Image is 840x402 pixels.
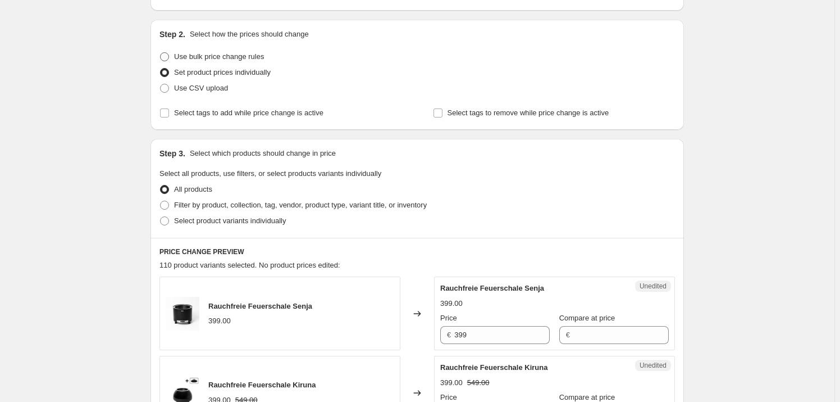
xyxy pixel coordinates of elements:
span: Rauchfreie Feuerschale Kiruna [440,363,547,372]
span: 110 product variants selected. No product prices edited: [159,261,340,269]
p: Select how the prices should change [190,29,309,40]
span: Select product variants individually [174,216,286,225]
span: 399.00 [440,378,463,387]
span: Select tags to add while price change is active [174,109,323,117]
h2: Step 2. [159,29,185,40]
span: € [566,331,570,339]
span: Compare at price [559,314,615,322]
span: Unedited [640,282,666,291]
span: All products [174,185,212,193]
span: 549.00 [467,378,490,387]
span: Rauchfreie Feuerschale Kiruna [208,381,316,389]
span: Select all products, use filters, or select products variants individually [159,169,381,178]
img: Item_01_01_1_1_80x.jpg [166,297,199,331]
span: Rauchfreie Feuerschale Senja [208,302,312,310]
span: Use bulk price change rules [174,52,264,61]
span: Price [440,314,457,322]
span: Set product prices individually [174,68,271,76]
h2: Step 3. [159,148,185,159]
span: 399.00 [208,317,231,325]
span: Filter by product, collection, tag, vendor, product type, variant title, or inventory [174,201,427,209]
p: Select which products should change in price [190,148,336,159]
span: Price [440,393,457,401]
span: Compare at price [559,393,615,401]
h6: PRICE CHANGE PREVIEW [159,247,675,256]
span: € [447,331,451,339]
span: Rauchfreie Feuerschale Senja [440,284,544,292]
span: Unedited [640,361,666,370]
span: Select tags to remove while price change is active [448,109,609,117]
span: Use CSV upload [174,84,228,92]
span: 399.00 [440,299,463,308]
